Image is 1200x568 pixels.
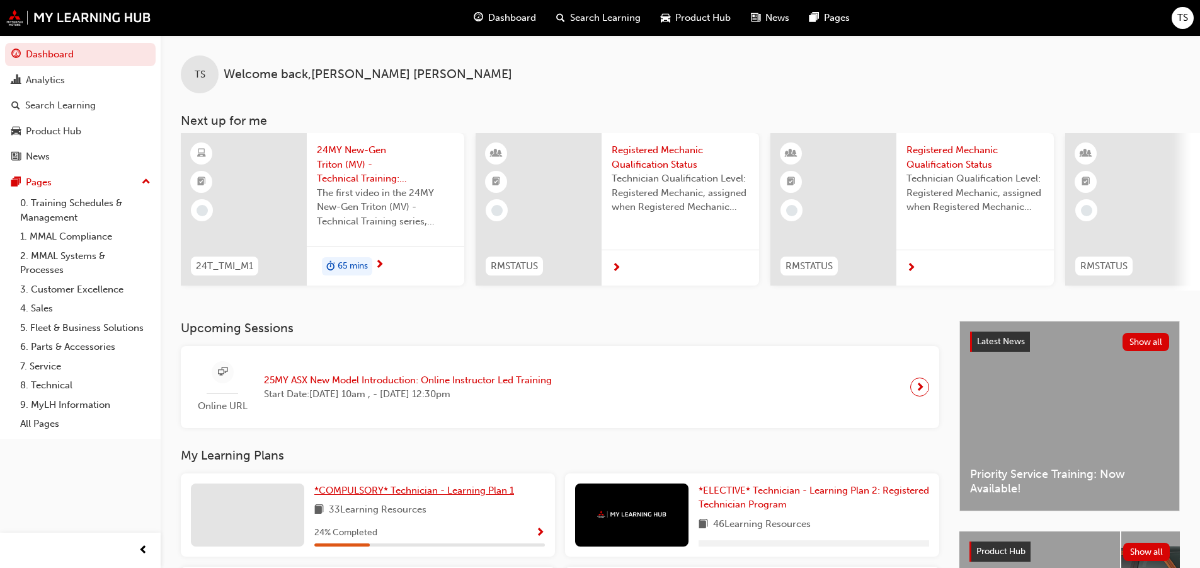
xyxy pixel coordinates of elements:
[488,11,536,25] span: Dashboard
[317,186,454,229] span: The first video in the 24MY New-Gen Triton (MV) - Technical Training series, covering: Engine
[770,133,1054,286] a: RMSTATUSRegistered Mechanic Qualification StatusTechnician Qualification Level: Registered Mechan...
[1081,205,1092,216] span: learningRecordVerb_NONE-icon
[197,146,206,162] span: learningResourceType_ELEARNING-icon
[969,542,1170,562] a: Product HubShow all
[1080,259,1128,274] span: RMSTATUS
[786,259,833,274] span: RMSTATUS
[809,10,819,26] span: pages-icon
[224,67,512,82] span: Welcome back , [PERSON_NAME] [PERSON_NAME]
[15,395,156,415] a: 9. MyLH Information
[1123,543,1170,561] button: Show all
[6,9,151,26] img: mmal
[317,143,454,186] span: 24MY New-Gen Triton (MV) - Technical Training: Video 1 of 3
[5,69,156,92] a: Analytics
[314,502,324,518] span: book-icon
[314,526,377,540] span: 24 % Completed
[15,414,156,434] a: All Pages
[139,543,148,559] span: prev-icon
[26,149,50,164] div: News
[5,145,156,168] a: News
[751,10,760,26] span: news-icon
[491,259,538,274] span: RMSTATUS
[11,126,21,137] span: car-icon
[612,143,749,171] span: Registered Mechanic Qualification Status
[15,280,156,299] a: 3. Customer Excellence
[161,113,1200,128] h3: Next up for me
[181,133,464,286] a: 24T_TMI_M124MY New-Gen Triton (MV) - Technical Training: Video 1 of 3The first video in the 24MY ...
[15,376,156,395] a: 8. Technical
[326,258,335,275] span: duration-icon
[5,171,156,194] button: Pages
[181,448,939,463] h3: My Learning Plans
[11,177,21,188] span: pages-icon
[26,124,81,139] div: Product Hub
[556,10,565,26] span: search-icon
[197,205,208,216] span: learningRecordVerb_NONE-icon
[375,260,384,271] span: next-icon
[546,5,651,31] a: search-iconSearch Learning
[959,321,1180,511] a: Latest NewsShow allPriority Service Training: Now Available!
[11,100,20,112] span: search-icon
[314,485,514,496] span: *COMPULSORY* Technician - Learning Plan 1
[11,75,21,86] span: chart-icon
[906,171,1044,214] span: Technician Qualification Level: Registered Mechanic, assigned when Registered Mechanic modules ha...
[787,146,796,162] span: learningResourceType_INSTRUCTOR_LED-icon
[181,321,939,335] h3: Upcoming Sessions
[25,98,96,113] div: Search Learning
[915,378,925,396] span: next-icon
[699,485,929,511] span: *ELECTIVE* Technician - Learning Plan 2: Registered Technician Program
[314,484,519,498] a: *COMPULSORY* Technician - Learning Plan 1
[5,40,156,171] button: DashboardAnalyticsSearch LearningProduct HubNews
[191,399,254,414] span: Online URL
[264,387,552,402] span: Start Date: [DATE] 10am , - [DATE] 12:30pm
[661,10,670,26] span: car-icon
[5,120,156,143] a: Product Hub
[1082,174,1090,190] span: booktick-icon
[1082,146,1090,162] span: learningResourceType_INSTRUCTOR_LED-icon
[15,357,156,376] a: 7. Service
[535,525,545,541] button: Show Progress
[765,11,789,25] span: News
[977,336,1025,347] span: Latest News
[491,205,503,216] span: learningRecordVerb_NONE-icon
[786,205,797,216] span: learningRecordVerb_NONE-icon
[218,364,227,380] span: sessionType_ONLINE_URL-icon
[713,517,811,533] span: 46 Learning Resources
[799,5,860,31] a: pages-iconPages
[464,5,546,31] a: guage-iconDashboard
[1172,7,1194,29] button: TS
[570,11,641,25] span: Search Learning
[15,246,156,280] a: 2. MMAL Systems & Processes
[196,259,253,274] span: 24T_TMI_M1
[970,332,1169,352] a: Latest NewsShow all
[26,73,65,88] div: Analytics
[492,174,501,190] span: booktick-icon
[787,174,796,190] span: booktick-icon
[5,43,156,66] a: Dashboard
[824,11,850,25] span: Pages
[651,5,741,31] a: car-iconProduct Hub
[597,511,666,519] img: mmal
[699,484,929,512] a: *ELECTIVE* Technician - Learning Plan 2: Registered Technician Program
[535,528,545,539] span: Show Progress
[1177,11,1188,25] span: TS
[197,174,206,190] span: booktick-icon
[612,263,621,274] span: next-icon
[476,133,759,286] a: RMSTATUSRegistered Mechanic Qualification StatusTechnician Qualification Level: Registered Mechan...
[1123,333,1170,351] button: Show all
[11,49,21,61] span: guage-icon
[15,227,156,246] a: 1. MMAL Compliance
[970,467,1169,496] span: Priority Service Training: Now Available!
[329,502,426,518] span: 33 Learning Resources
[15,194,156,227] a: 0. Training Schedules & Management
[15,318,156,338] a: 5. Fleet & Business Solutions
[142,174,151,190] span: up-icon
[11,151,21,163] span: news-icon
[191,356,929,419] a: Online URL25MY ASX New Model Introduction: Online Instructor Led TrainingStart Date:[DATE] 10am ,...
[906,263,916,274] span: next-icon
[976,546,1026,557] span: Product Hub
[15,337,156,357] a: 6. Parts & Accessories
[474,10,483,26] span: guage-icon
[264,373,552,388] span: 25MY ASX New Model Introduction: Online Instructor Led Training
